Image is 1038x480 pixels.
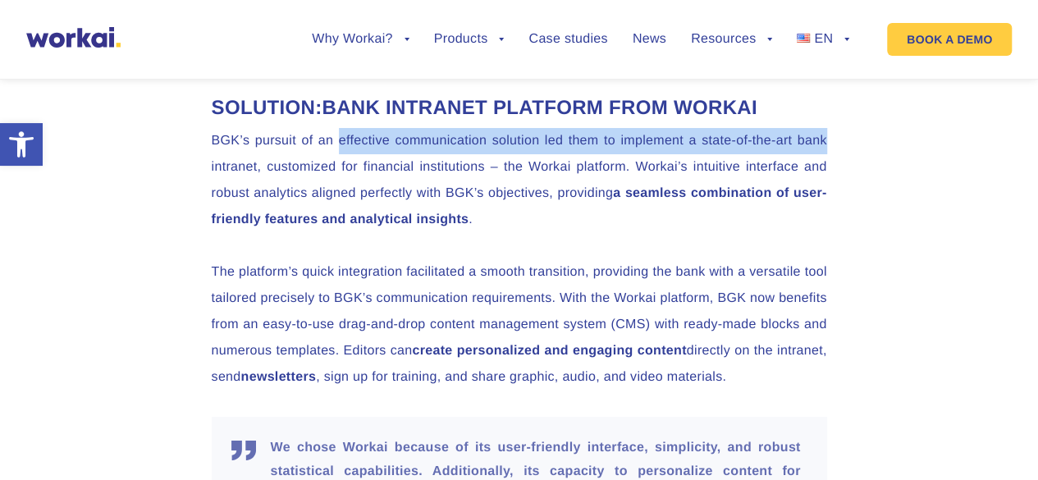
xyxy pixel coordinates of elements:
[212,259,827,391] p: The platform’s quick integration facilitated a smooth transition, providing the bank with a versa...
[887,23,1012,56] a: BOOK A DEMO
[691,33,772,46] a: Resources
[797,33,849,46] a: EN
[240,370,316,384] strong: newsletters
[814,32,833,46] span: EN
[212,97,322,119] strong: Solution:
[312,33,409,46] a: Why Workai?
[412,344,686,358] strong: create personalized and engaging content
[212,95,827,121] h2: Bank intranet platform from Workai
[528,33,607,46] a: Case studies
[434,33,505,46] a: Products
[212,128,827,233] p: BGK’s pursuit of an effective communication solution led them to implement a state-of-the-art ban...
[633,33,666,46] a: News
[212,186,827,226] strong: a seamless combination of user-friendly features and analytical insights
